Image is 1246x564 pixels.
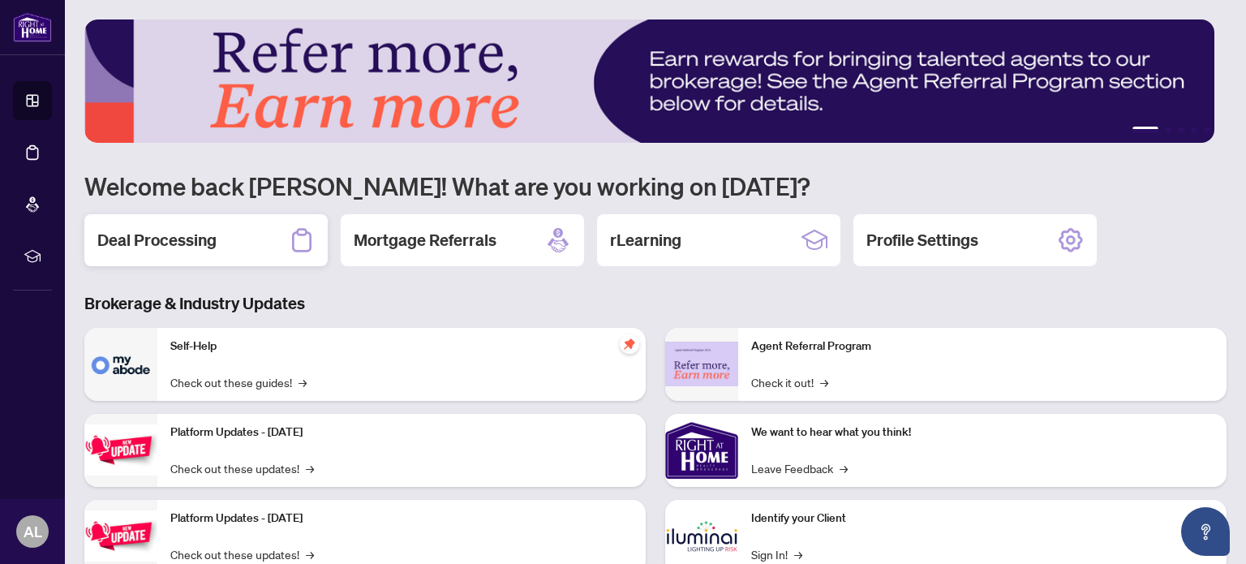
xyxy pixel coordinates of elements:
h2: Profile Settings [866,229,978,252]
span: → [840,459,848,477]
span: AL [24,520,42,543]
img: logo [13,12,52,42]
a: Check out these guides!→ [170,373,307,391]
span: → [306,545,314,563]
img: Platform Updates - July 8, 2025 [84,510,157,562]
button: 1 [1132,127,1158,133]
a: Check it out!→ [751,373,828,391]
a: Sign In!→ [751,545,802,563]
span: → [299,373,307,391]
button: 5 [1204,127,1210,133]
img: Slide 0 [84,19,1214,143]
span: pushpin [620,334,639,354]
h2: rLearning [610,229,681,252]
button: Open asap [1181,507,1230,556]
a: Check out these updates!→ [170,459,314,477]
h3: Brokerage & Industry Updates [84,292,1227,315]
p: Agent Referral Program [751,338,1214,355]
button: 2 [1165,127,1171,133]
span: → [820,373,828,391]
h1: Welcome back [PERSON_NAME]! What are you working on [DATE]? [84,170,1227,201]
p: Self-Help [170,338,633,355]
span: → [306,459,314,477]
span: → [794,545,802,563]
h2: Mortgage Referrals [354,229,496,252]
p: Identify your Client [751,510,1214,527]
a: Leave Feedback→ [751,459,848,477]
img: Platform Updates - July 21, 2025 [84,424,157,476]
p: Platform Updates - [DATE] [170,510,633,527]
p: Platform Updates - [DATE] [170,424,633,441]
img: We want to hear what you think! [665,414,738,487]
button: 4 [1191,127,1197,133]
h2: Deal Processing [97,229,217,252]
p: We want to hear what you think! [751,424,1214,441]
img: Agent Referral Program [665,342,738,386]
img: Self-Help [84,328,157,401]
button: 3 [1178,127,1184,133]
a: Check out these updates!→ [170,545,314,563]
